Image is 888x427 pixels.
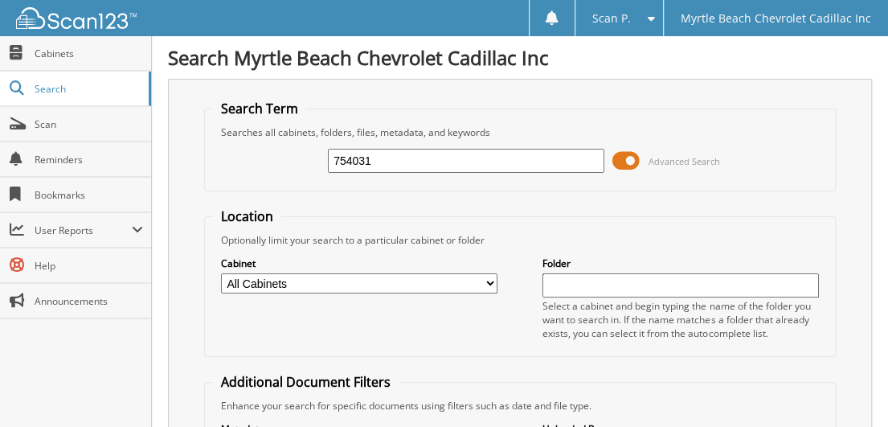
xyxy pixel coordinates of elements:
div: Searches all cabinets, folders, files, metadata, and keywords [213,125,827,139]
span: Search [35,82,141,96]
div: Optionally limit your search to a particular cabinet or folder [213,233,827,247]
span: Cabinets [35,47,143,60]
span: Advanced Search [649,155,720,167]
span: Reminders [35,153,143,166]
h1: Search Myrtle Beach Chevrolet Cadillac Inc [168,44,872,71]
label: Cabinet [221,257,497,270]
span: Announcements [35,294,143,308]
span: Bookmarks [35,188,143,202]
span: Scan [35,117,143,131]
legend: Search Term [213,100,306,117]
img: scan123-logo-white.svg [16,7,137,29]
legend: Location [213,207,281,225]
span: Scan P. [592,14,631,23]
span: Help [35,259,143,273]
div: Enhance your search for specific documents using filters such as date and file type. [213,399,827,413]
legend: Additional Document Filters [213,373,399,391]
span: Myrtle Beach Chevrolet Cadillac Inc [681,14,871,23]
span: User Reports [35,224,132,237]
label: Folder [542,257,819,270]
div: Select a cabinet and begin typing the name of the folder you want to search in. If the name match... [542,299,819,340]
